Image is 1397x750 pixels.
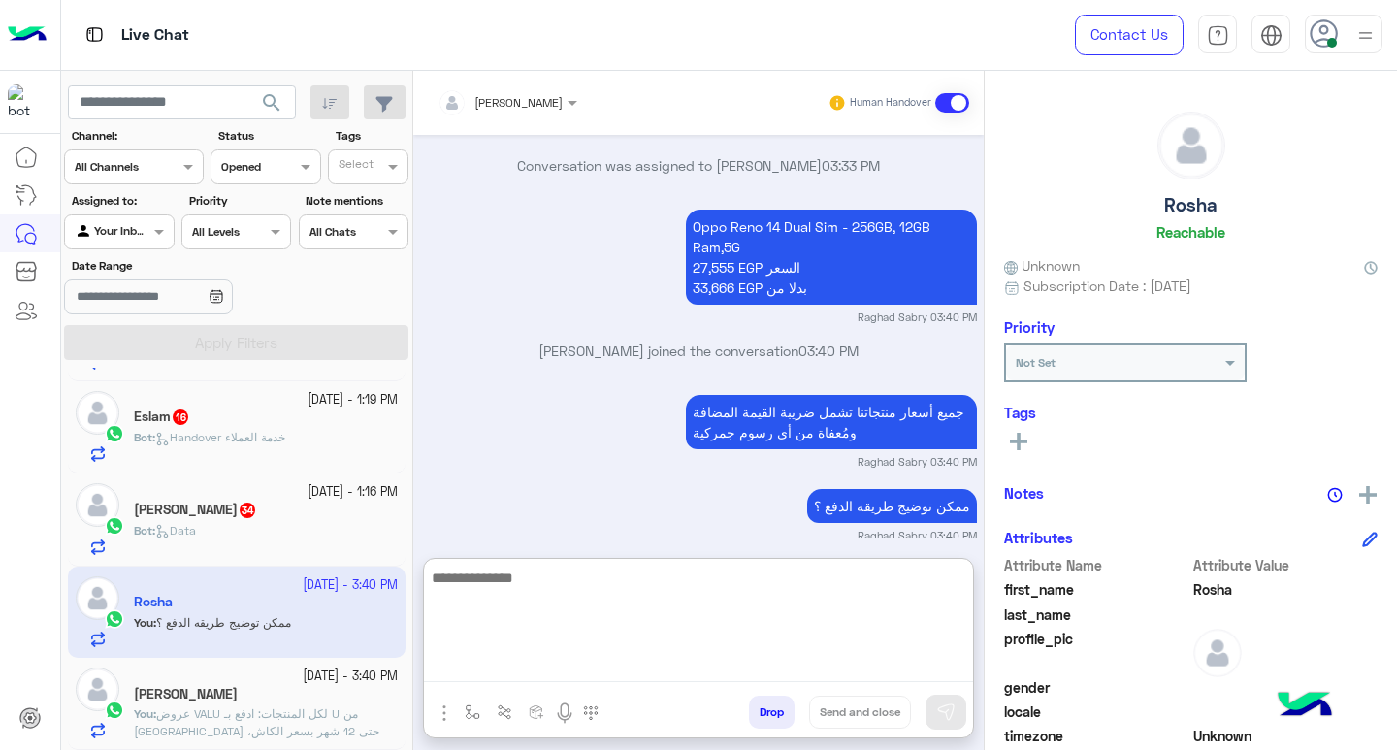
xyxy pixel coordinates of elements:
img: tab [1260,24,1283,47]
p: 19/9/2025, 3:40 PM [807,489,977,523]
img: create order [529,704,544,720]
button: create order [521,696,553,728]
img: WhatsApp [105,701,124,720]
span: Rosha [1193,579,1379,600]
button: search [248,85,296,127]
img: WhatsApp [105,516,124,536]
span: search [260,91,283,114]
img: tab [1207,24,1229,47]
span: Data [155,523,196,538]
p: 19/9/2025, 3:40 PM [686,395,977,449]
span: locale [1004,701,1189,722]
label: Date Range [72,257,289,275]
img: 1403182699927242 [8,84,43,119]
span: 03:33 PM [822,157,880,174]
img: Trigger scenario [497,704,512,720]
span: Subscription Date : [DATE] [1023,276,1191,296]
h6: Reachable [1156,223,1225,241]
span: timezone [1004,726,1189,746]
small: Raghad Sabry 03:40 PM [858,310,977,325]
img: send message [936,702,956,722]
label: Channel: [72,127,202,145]
h6: Notes [1004,484,1044,502]
b: : [134,523,155,538]
img: defaultAdmin.png [76,391,119,435]
span: 03:40 PM [798,342,859,359]
span: last_name [1004,604,1189,625]
small: [DATE] - 1:19 PM [308,391,398,409]
img: WhatsApp [105,424,124,443]
a: tab [1198,15,1237,55]
h6: Priority [1004,318,1055,336]
button: Trigger scenario [489,696,521,728]
div: Select [336,155,374,178]
label: Status [218,127,318,145]
label: Note mentions [306,192,406,210]
img: notes [1327,487,1343,503]
small: Raghad Sabry 03:40 PM [858,528,977,543]
button: select flow [457,696,489,728]
span: null [1193,677,1379,698]
span: You [134,706,153,721]
button: Send and close [809,696,911,729]
span: Bot [134,523,152,538]
span: Handover خدمة العملاء [155,430,285,444]
label: Priority [189,192,289,210]
span: profile_pic [1004,629,1189,673]
img: hulul-logo.png [1271,672,1339,740]
span: [PERSON_NAME] [474,95,563,110]
span: gender [1004,677,1189,698]
b: : [134,706,156,721]
label: Assigned to: [72,192,172,210]
h5: Eslam [134,408,190,425]
img: defaultAdmin.png [1193,629,1242,677]
span: first_name [1004,579,1189,600]
button: Apply Filters [64,325,408,360]
p: Live Chat [121,22,189,49]
a: Contact Us [1075,15,1184,55]
img: defaultAdmin.png [76,668,119,711]
span: 16 [173,409,188,425]
span: Attribute Name [1004,555,1189,575]
small: Human Handover [850,95,931,111]
span: Attribute Value [1193,555,1379,575]
p: [PERSON_NAME] joined the conversation [421,341,977,361]
small: Raghad Sabry 03:40 PM [858,454,977,470]
span: null [1193,701,1379,722]
span: 34 [240,503,255,518]
img: add [1359,486,1377,504]
img: Logo [8,15,47,55]
p: Conversation was assigned to [PERSON_NAME] [421,155,977,176]
span: Unknown [1193,726,1379,746]
b: : [134,430,155,444]
button: Drop [749,696,795,729]
label: Tags [336,127,406,145]
img: defaultAdmin.png [76,483,119,527]
img: send attachment [433,701,456,725]
small: [DATE] - 3:40 PM [303,668,398,686]
span: Bot [134,430,152,444]
img: select flow [465,704,480,720]
img: defaultAdmin.png [1158,113,1224,179]
b: Not Set [1016,355,1056,370]
h6: Tags [1004,404,1378,421]
img: make a call [583,705,599,721]
h6: Attributes [1004,529,1073,546]
h5: Mennatullah Ali [134,686,238,702]
span: Unknown [1004,255,1080,276]
small: [DATE] - 1:16 PM [308,483,398,502]
img: profile [1353,23,1378,48]
h5: Nour Fayze [134,502,257,518]
p: 19/9/2025, 3:40 PM [686,210,977,305]
img: send voice note [553,701,576,725]
img: tab [82,22,107,47]
h5: Rosha [1164,194,1218,216]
